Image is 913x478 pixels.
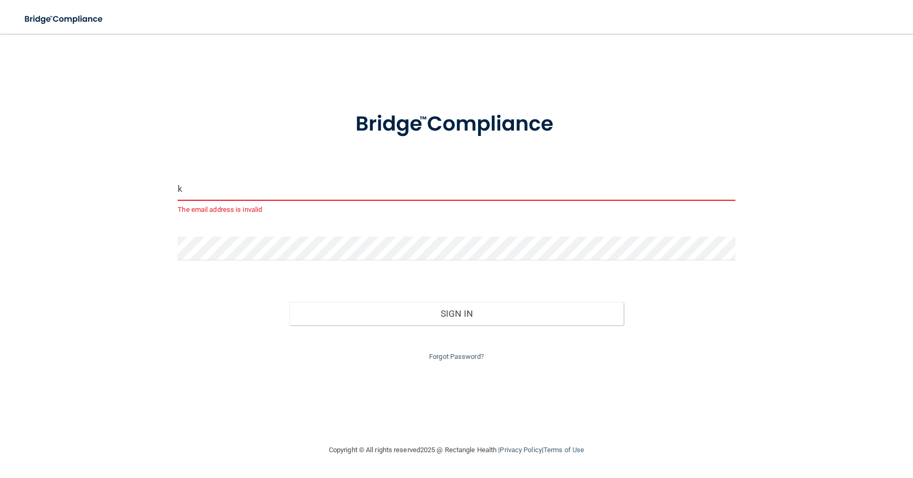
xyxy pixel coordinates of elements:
button: Sign In [289,302,624,325]
a: Forgot Password? [429,353,484,360]
img: bridge_compliance_login_screen.278c3ca4.svg [16,8,113,30]
p: The email address is invalid [178,203,735,216]
input: Email [178,177,735,201]
a: Terms of Use [543,446,584,454]
div: Copyright © All rights reserved 2025 @ Rectangle Health | | [264,433,649,467]
img: bridge_compliance_login_screen.278c3ca4.svg [334,97,579,152]
iframe: To enrich screen reader interactions, please activate Accessibility in Grammarly extension settings [860,405,900,445]
a: Privacy Policy [500,446,541,454]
